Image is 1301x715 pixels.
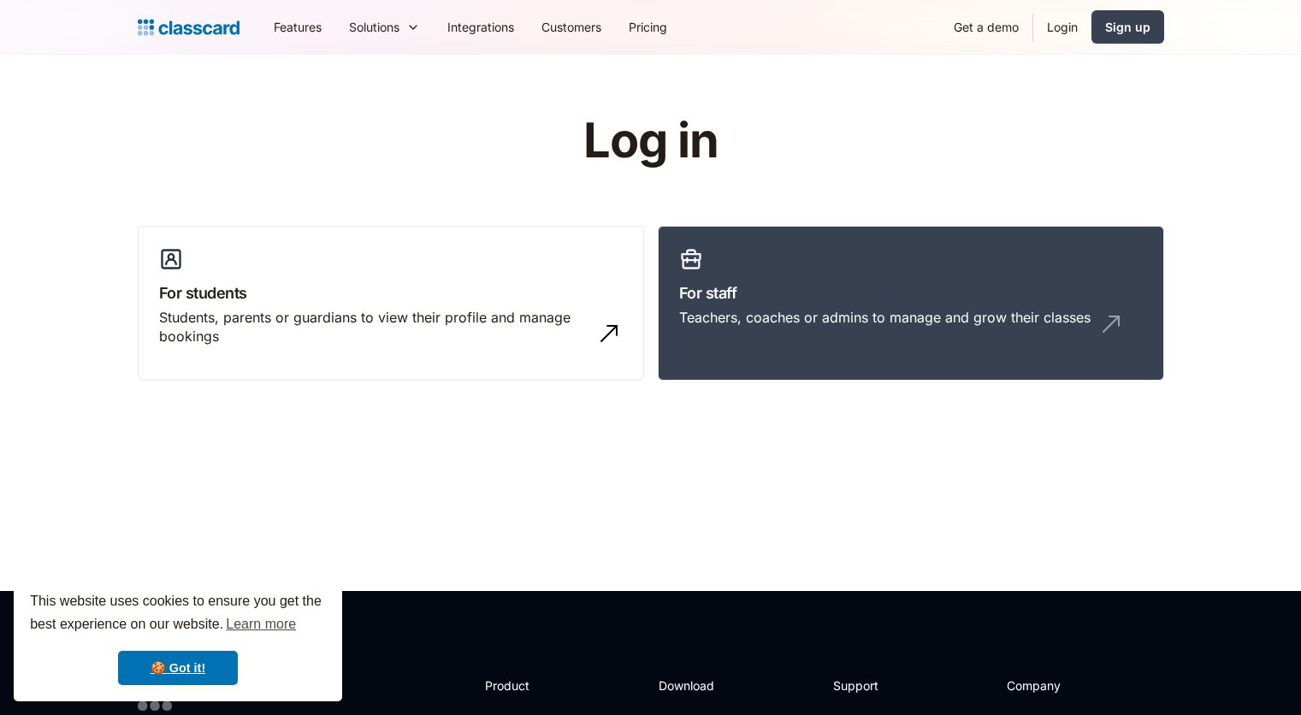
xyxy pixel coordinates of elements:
[615,8,681,46] a: Pricing
[379,115,922,168] h1: Log in
[679,281,1143,304] h3: For staff
[138,226,644,381] a: For studentsStudents, parents or guardians to view their profile and manage bookings
[14,575,342,701] div: cookieconsent
[349,18,399,36] div: Solutions
[335,8,434,46] div: Solutions
[138,15,240,39] a: home
[1091,10,1164,44] a: Sign up
[159,281,623,304] h3: For students
[159,308,588,346] div: Students, parents or guardians to view their profile and manage bookings
[1033,8,1091,46] a: Login
[223,612,299,637] a: learn more about cookies
[833,677,902,694] h2: Support
[118,651,238,685] a: dismiss cookie message
[260,8,335,46] a: Features
[1007,677,1121,694] h2: Company
[940,8,1032,46] a: Get a demo
[659,677,729,694] h2: Download
[528,8,615,46] a: Customers
[434,8,528,46] a: Integrations
[1105,18,1150,36] div: Sign up
[658,226,1164,381] a: For staffTeachers, coaches or admins to manage and grow their classes
[485,677,577,694] h2: Product
[679,308,1091,327] div: Teachers, coaches or admins to manage and grow their classes
[30,591,326,637] span: This website uses cookies to ensure you get the best experience on our website.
